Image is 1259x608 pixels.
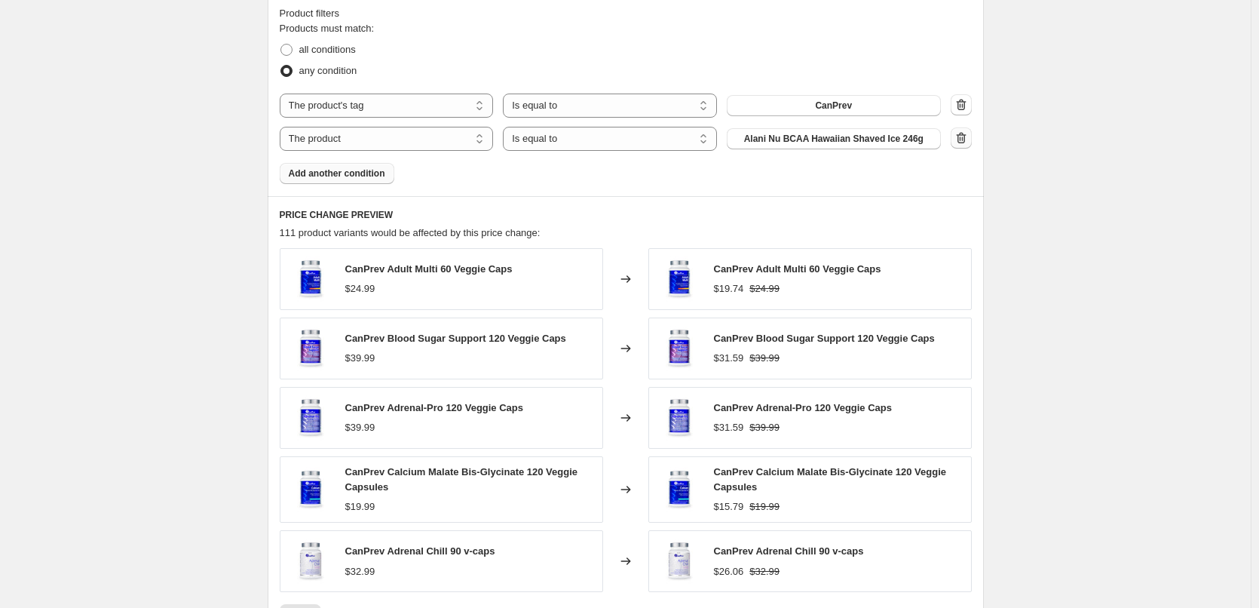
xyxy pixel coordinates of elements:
[299,65,357,76] span: any condition
[288,539,333,584] img: 1705604051_CPW-AdrenalChill-90vcaps-RGB-195546-V2_80x.jpg
[345,351,375,366] div: $39.99
[345,263,513,275] span: CanPrev Adult Multi 60 Veggie Caps
[727,128,941,149] button: Alani Nu BCAA Hawaiian Shaved Ice 246g
[280,6,972,21] div: Product filters
[714,263,881,275] span: CanPrev Adult Multi 60 Veggie Caps
[280,163,394,184] button: Add another condition
[345,420,375,435] div: $39.99
[280,209,972,221] h6: PRICE CHANGE PREVIEW
[744,133,924,145] span: Alani Nu BCAA Hawaiian Shaved Ice 246g
[714,333,935,344] span: CanPrev Blood Sugar Support 120 Veggie Caps
[288,467,333,512] img: 1651584952_CP-CalciumMalateBis-Glycinate200-120vcaps-RGB-195468-V2Final_80x.jpg
[345,545,495,557] span: CanPrev Adrenal Chill 90 v-caps
[345,333,566,344] span: CanPrev Blood Sugar Support 120 Veggie Caps
[345,402,524,413] span: CanPrev Adrenal-Pro 120 Veggie Caps
[749,420,780,435] strike: $39.99
[280,23,375,34] span: Products must match:
[345,564,375,579] div: $32.99
[727,95,941,116] button: CanPrev
[345,499,375,514] div: $19.99
[714,281,744,296] div: $19.74
[714,420,744,435] div: $31.59
[714,545,864,557] span: CanPrev Adrenal Chill 90 v-caps
[714,351,744,366] div: $31.59
[815,100,852,112] span: CanPrev
[657,467,702,512] img: 1651584952_CP-CalciumMalateBis-Glycinate200-120vcaps-RGB-195468-V2Final_80x.jpg
[289,167,385,180] span: Add another condition
[714,499,744,514] div: $15.79
[749,351,780,366] strike: $39.99
[749,499,780,514] strike: $19.99
[657,539,702,584] img: 1705604051_CPW-AdrenalChill-90vcaps-RGB-195546-V2_80x.jpg
[714,564,744,579] div: $26.06
[280,227,541,238] span: 111 product variants would be affected by this price change:
[299,44,356,55] span: all conditions
[288,256,333,302] img: 1680105923_CP-AdultMulti-60vcaps-RGB-195440-V2_80x.jpg
[657,256,702,302] img: 1680105923_CP-AdultMulti-60vcaps-RGB-195440-V2_80x.jpg
[657,326,702,371] img: 1705591354_CP-BloodSugarSupport-120vcaps-RGB-195245-V2_80x.jpg
[714,466,947,493] span: CanPrev Calcium Malate Bis-Glycinate 120 Veggie Capsules
[749,281,780,296] strike: $24.99
[749,564,780,579] strike: $32.99
[288,326,333,371] img: 1705591354_CP-BloodSugarSupport-120vcaps-RGB-195245-V2_80x.jpg
[288,395,333,441] img: 1705590165_CP-Adrenal-ProRechargeYourself-120vcaps-RGB-195270-V2_80x.jpg
[714,402,893,413] span: CanPrev Adrenal-Pro 120 Veggie Caps
[345,466,578,493] span: CanPrev Calcium Malate Bis-Glycinate 120 Veggie Capsules
[657,395,702,441] img: 1705590165_CP-Adrenal-ProRechargeYourself-120vcaps-RGB-195270-V2_80x.jpg
[345,281,375,296] div: $24.99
